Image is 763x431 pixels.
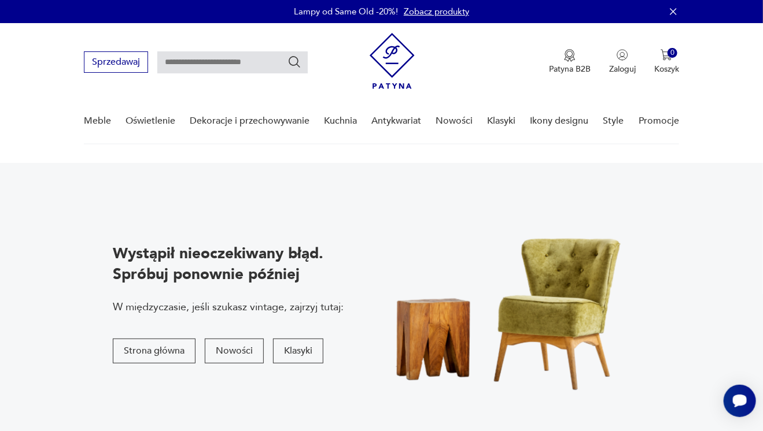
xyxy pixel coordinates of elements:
button: Sprzedawaj [84,51,148,73]
p: W międzyczasie, jeśli szukasz vintage, zajrzyj tutaj: [113,300,344,314]
p: Spróbuj ponownie później [113,264,344,285]
a: Antykwariat [371,99,421,143]
a: Ikony designu [530,99,589,143]
p: Koszyk [654,64,679,75]
img: Ikona koszyka [661,49,672,61]
a: Oświetlenie [126,99,175,143]
button: Klasyki [273,339,323,363]
p: Lampy od Same Old -20%! [294,6,398,17]
a: Ikona medaluPatyna B2B [549,49,591,75]
a: Zobacz produkty [404,6,469,17]
img: Ikonka użytkownika [617,49,628,61]
iframe: Smartsupp widget button [724,385,756,417]
a: Nowości [436,99,473,143]
button: Szukaj [287,55,301,69]
button: Patyna B2B [549,49,591,75]
button: Nowości [205,339,264,363]
a: Promocje [639,99,679,143]
a: Style [603,99,624,143]
a: Meble [84,99,111,143]
a: Dekoracje i przechowywanie [190,99,309,143]
img: Fotel [364,200,659,406]
button: Zaloguj [609,49,636,75]
p: Wystąpił nieoczekiwany błąd. [113,243,344,264]
div: 0 [668,48,677,58]
p: Zaloguj [609,64,636,75]
a: Klasyki [488,99,516,143]
img: Ikona medalu [564,49,576,62]
button: Strona główna [113,339,196,363]
p: Patyna B2B [549,64,591,75]
img: Patyna - sklep z meblami i dekoracjami vintage [370,33,415,89]
button: 0Koszyk [654,49,679,75]
a: Kuchnia [324,99,357,143]
a: Sprzedawaj [84,59,148,67]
